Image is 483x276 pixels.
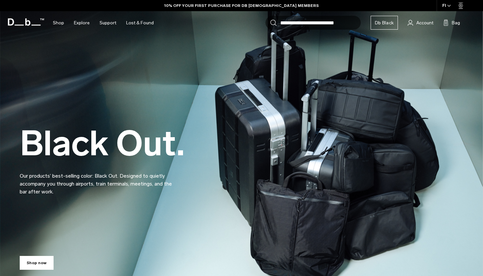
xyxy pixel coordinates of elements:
[20,164,177,196] p: Our products’ best-selling color: Black Out. Designed to quietly accompany you through airports, ...
[74,11,90,35] a: Explore
[452,19,460,26] span: Bag
[53,11,64,35] a: Shop
[164,3,319,9] a: 10% OFF YOUR FIRST PURCHASE FOR DB [DEMOGRAPHIC_DATA] MEMBERS
[48,11,159,35] nav: Main Navigation
[20,126,185,161] h2: Black Out.
[416,19,433,26] span: Account
[371,16,398,30] a: Db Black
[100,11,116,35] a: Support
[126,11,154,35] a: Lost & Found
[443,19,460,27] button: Bag
[408,19,433,27] a: Account
[20,256,54,270] a: Shop now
